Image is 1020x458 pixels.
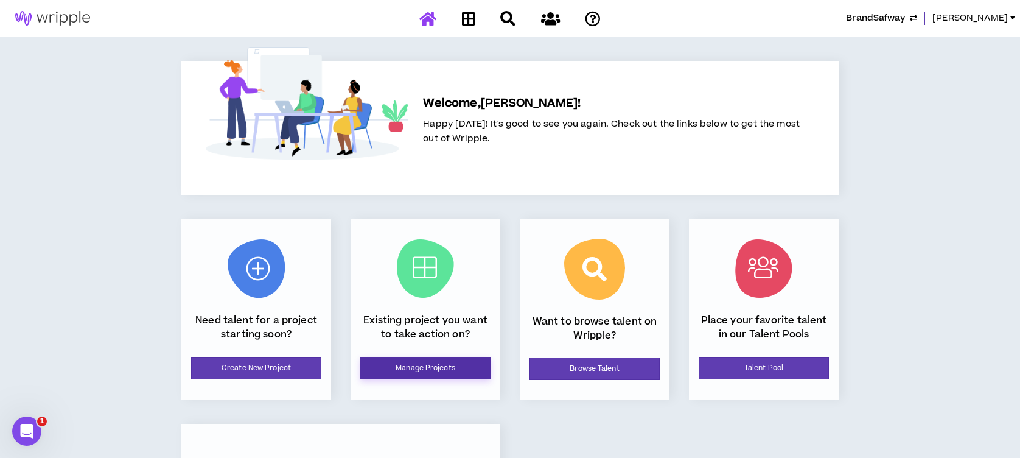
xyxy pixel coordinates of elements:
[191,357,321,379] a: Create New Project
[423,95,800,112] h5: Welcome, [PERSON_NAME] !
[37,417,47,426] span: 1
[191,314,321,341] p: Need talent for a project starting soon?
[699,357,829,379] a: Talent Pool
[735,239,792,298] img: Talent Pool
[360,314,491,341] p: Existing project you want to take action on?
[846,12,917,25] button: BrandSafway
[932,12,1008,25] span: [PERSON_NAME]
[529,358,660,380] a: Browse Talent
[12,417,41,446] iframe: Intercom live chat
[846,12,905,25] span: BrandSafway
[423,118,800,145] span: Happy [DATE]! It's good to see you again. Check out the links below to get the most out of Wripple.
[699,314,829,341] p: Place your favorite talent in our Talent Pools
[228,239,285,298] img: New Project
[397,239,454,298] img: Current Projects
[529,315,660,342] p: Want to browse talent on Wripple?
[360,357,491,379] a: Manage Projects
